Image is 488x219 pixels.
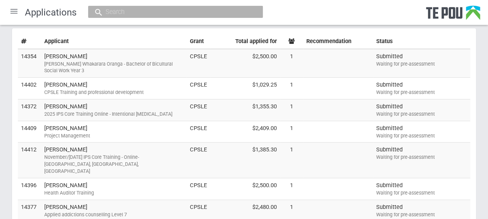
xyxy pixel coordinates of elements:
[373,78,470,99] td: Submitted
[41,178,187,200] td: [PERSON_NAME]
[210,78,280,99] td: $1,029.25
[18,143,41,178] td: 14412
[187,178,210,200] td: CPSLE
[187,78,210,99] td: CPSLE
[210,99,280,121] td: $1,355.30
[187,99,210,121] td: CPSLE
[41,34,187,49] th: Applicant
[187,143,210,178] td: CPSLE
[373,178,470,200] td: Submitted
[41,78,187,99] td: [PERSON_NAME]
[373,99,470,121] td: Submitted
[376,132,467,139] div: Waiting for pre-assessment
[373,34,470,49] th: Status
[373,121,470,143] td: Submitted
[376,154,467,161] div: Waiting for pre-assessment
[44,132,184,139] div: Project Management
[376,89,467,96] div: Waiting for pre-assessment
[280,178,303,200] td: 1
[280,143,303,178] td: 1
[376,189,467,196] div: Waiting for pre-assessment
[103,8,240,16] input: Search
[44,111,184,118] div: 2025 IPS Core Training Online - Intentional [MEDICAL_DATA]
[44,211,184,218] div: Applied addictions counselling Level 7
[280,99,303,121] td: 1
[210,121,280,143] td: $2,409.00
[41,121,187,143] td: [PERSON_NAME]
[187,121,210,143] td: CPSLE
[210,34,280,49] th: Total applied for
[41,49,187,78] td: [PERSON_NAME]
[376,211,467,218] div: Waiting for pre-assessment
[187,49,210,78] td: CPSLE
[44,189,184,196] div: Health Auditor Training
[18,121,41,143] td: 14409
[41,99,187,121] td: [PERSON_NAME]
[376,111,467,118] div: Waiting for pre-assessment
[280,121,303,143] td: 1
[303,34,373,49] th: Recommendation
[210,143,280,178] td: $1,385.30
[18,178,41,200] td: 14396
[44,89,184,96] div: CPSLE Training and professional development
[373,49,470,78] td: Submitted
[41,143,187,178] td: [PERSON_NAME]
[187,34,210,49] th: Grant
[280,78,303,99] td: 1
[280,49,303,78] td: 1
[18,99,41,121] td: 14372
[376,61,467,68] div: Waiting for pre-assessment
[44,154,184,174] div: November/[DATE] IPS Core Training - Online- [GEOGRAPHIC_DATA], [GEOGRAPHIC_DATA], [GEOGRAPHIC_DATA]
[210,49,280,78] td: $2,500.00
[18,78,41,99] td: 14402
[373,143,470,178] td: Submitted
[18,49,41,78] td: 14354
[210,178,280,200] td: $2,500.00
[44,61,184,75] div: [PERSON_NAME] Whakarara Oranga - Bachelor of Bicultural Social Work Year 3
